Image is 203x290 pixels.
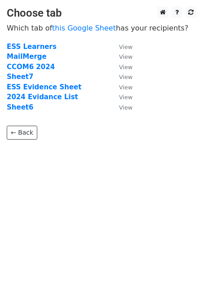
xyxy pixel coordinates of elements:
a: this Google Sheet [52,24,116,32]
a: View [110,83,132,91]
small: View [119,74,132,80]
small: View [119,64,132,70]
a: View [110,63,132,71]
a: 2024 Evidance List [7,93,78,101]
a: ESS Learners [7,43,57,51]
a: Sheet6 [7,103,33,111]
a: Sheet7 [7,73,33,81]
p: Which tab of has your recipients? [7,23,196,33]
h3: Choose tab [7,7,196,20]
small: View [119,94,132,101]
a: MailMerge [7,53,47,61]
small: View [119,44,132,50]
a: View [110,53,132,61]
a: View [110,43,132,51]
small: View [119,104,132,111]
a: ← Back [7,126,37,140]
a: View [110,73,132,81]
small: View [119,53,132,60]
a: CCOM6 2024 [7,63,55,71]
a: ESS Evidence Sheet [7,83,81,91]
small: View [119,84,132,91]
a: View [110,103,132,111]
a: View [110,93,132,101]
